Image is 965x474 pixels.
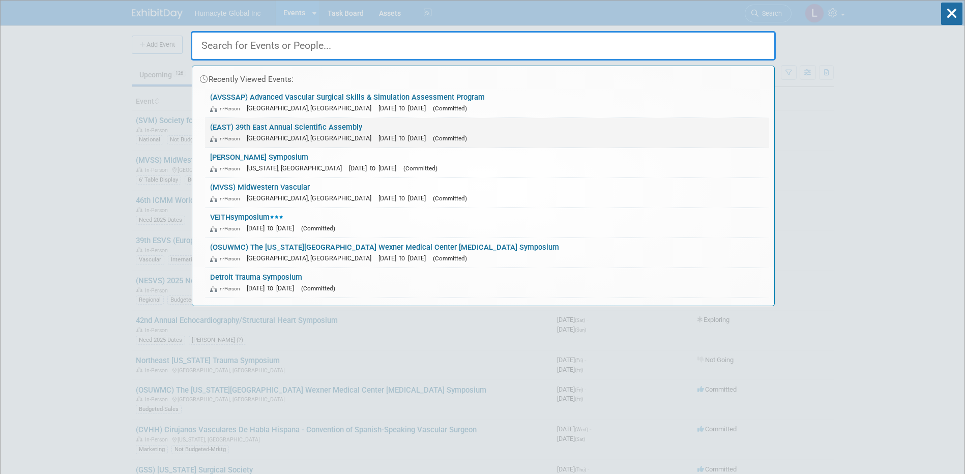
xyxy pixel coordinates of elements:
[205,268,769,298] a: Detroit Trauma Symposium In-Person [DATE] to [DATE] (Committed)
[210,135,245,142] span: In-Person
[205,88,769,117] a: (AVSSSAP) Advanced Vascular Surgical Skills & Simulation Assessment Program In-Person [GEOGRAPHIC...
[433,195,467,202] span: (Committed)
[210,255,245,262] span: In-Person
[378,134,431,142] span: [DATE] to [DATE]
[210,285,245,292] span: In-Person
[378,254,431,262] span: [DATE] to [DATE]
[247,254,376,262] span: [GEOGRAPHIC_DATA], [GEOGRAPHIC_DATA]
[205,238,769,268] a: (OSUWMC) The [US_STATE][GEOGRAPHIC_DATA] Wexner Medical Center [MEDICAL_DATA] Symposium In-Person...
[197,66,769,88] div: Recently Viewed Events:
[433,135,467,142] span: (Committed)
[433,105,467,112] span: (Committed)
[378,104,431,112] span: [DATE] to [DATE]
[378,194,431,202] span: [DATE] to [DATE]
[210,195,245,202] span: In-Person
[247,104,376,112] span: [GEOGRAPHIC_DATA], [GEOGRAPHIC_DATA]
[210,225,245,232] span: In-Person
[205,208,769,238] a: VEITHsymposium In-Person [DATE] to [DATE] (Committed)
[205,148,769,177] a: [PERSON_NAME] Symposium In-Person [US_STATE], [GEOGRAPHIC_DATA] [DATE] to [DATE] (Committed)
[247,224,299,232] span: [DATE] to [DATE]
[247,194,376,202] span: [GEOGRAPHIC_DATA], [GEOGRAPHIC_DATA]
[301,225,335,232] span: (Committed)
[210,165,245,172] span: In-Person
[247,164,347,172] span: [US_STATE], [GEOGRAPHIC_DATA]
[433,255,467,262] span: (Committed)
[191,31,776,61] input: Search for Events or People...
[205,118,769,147] a: (EAST) 39th East Annual Scientific Assembly In-Person [GEOGRAPHIC_DATA], [GEOGRAPHIC_DATA] [DATE]...
[210,105,245,112] span: In-Person
[205,178,769,208] a: (MVSS) MidWestern Vascular In-Person [GEOGRAPHIC_DATA], [GEOGRAPHIC_DATA] [DATE] to [DATE] (Commi...
[403,165,437,172] span: (Committed)
[349,164,401,172] span: [DATE] to [DATE]
[247,284,299,292] span: [DATE] to [DATE]
[301,285,335,292] span: (Committed)
[247,134,376,142] span: [GEOGRAPHIC_DATA], [GEOGRAPHIC_DATA]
